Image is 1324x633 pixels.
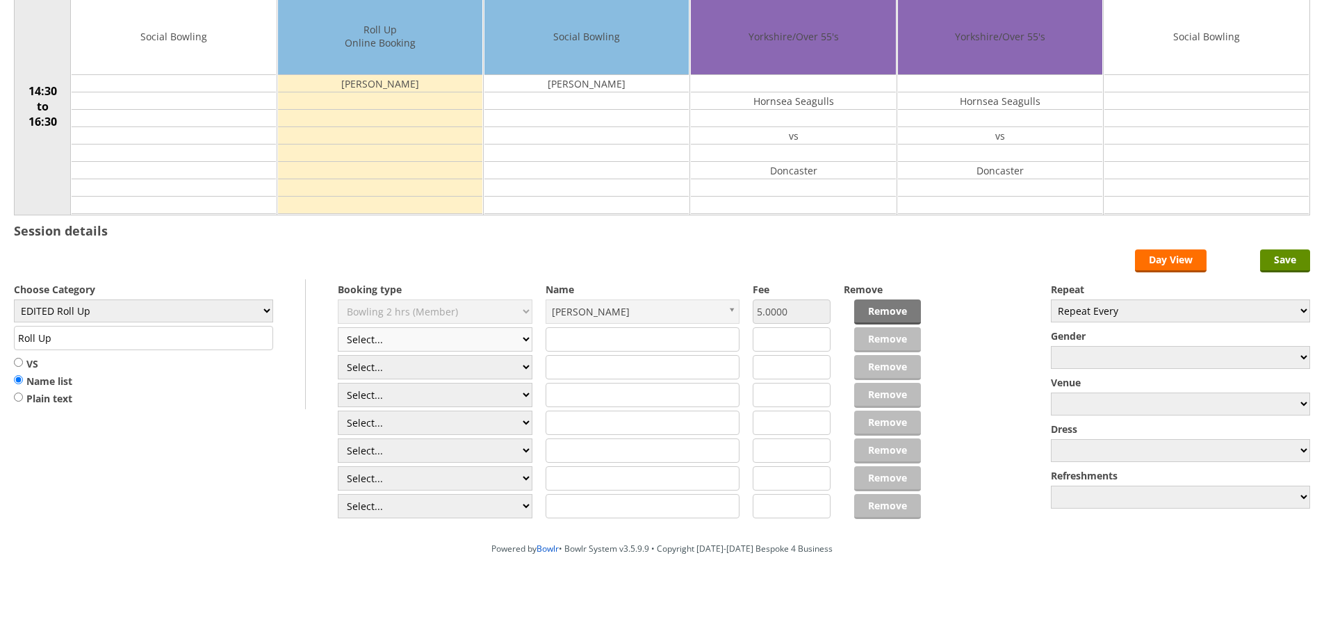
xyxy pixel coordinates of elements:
[691,162,895,179] td: Doncaster
[1051,376,1310,389] label: Venue
[691,127,895,145] td: vs
[1135,249,1207,272] a: Day View
[338,283,532,296] label: Booking type
[14,357,23,368] input: VS
[546,299,740,324] a: [PERSON_NAME]
[691,92,895,110] td: Hornsea Seagulls
[1051,283,1310,296] label: Repeat
[484,75,689,92] td: [PERSON_NAME]
[1051,422,1310,436] label: Dress
[844,283,922,296] label: Remove
[898,127,1102,145] td: vs
[753,283,831,296] label: Fee
[14,392,72,406] label: Plain text
[898,92,1102,110] td: Hornsea Seagulls
[14,357,72,371] label: VS
[14,222,108,239] h3: Session details
[854,299,921,324] a: Remove
[14,283,273,296] label: Choose Category
[14,375,23,385] input: Name list
[1051,469,1310,482] label: Refreshments
[546,283,740,296] label: Name
[1051,329,1310,343] label: Gender
[537,543,559,554] a: Bowlr
[898,162,1102,179] td: Doncaster
[552,300,721,323] span: [PERSON_NAME]
[14,326,273,350] input: Title/Description
[14,392,23,402] input: Plain text
[14,375,72,388] label: Name list
[278,75,482,92] td: [PERSON_NAME]
[1260,249,1310,272] input: Save
[491,543,833,554] span: Powered by • Bowlr System v3.5.9.9 • Copyright [DATE]-[DATE] Bespoke 4 Business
